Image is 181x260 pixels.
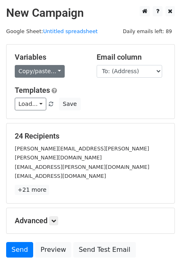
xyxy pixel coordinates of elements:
[15,216,166,225] h5: Advanced
[6,6,175,20] h2: New Campaign
[15,98,46,110] a: Load...
[97,53,166,62] h5: Email column
[43,28,97,34] a: Untitled spreadsheet
[120,28,175,34] a: Daily emails left: 89
[15,53,84,62] h5: Variables
[15,65,65,78] a: Copy/paste...
[140,221,181,260] iframe: Chat Widget
[59,98,80,110] button: Save
[15,86,50,94] a: Templates
[15,164,149,170] small: [EMAIL_ADDRESS][PERSON_NAME][DOMAIN_NAME]
[35,242,71,258] a: Preview
[15,132,166,141] h5: 24 Recipients
[15,185,49,195] a: +21 more
[73,242,136,258] a: Send Test Email
[15,146,149,161] small: [PERSON_NAME][EMAIL_ADDRESS][PERSON_NAME][PERSON_NAME][DOMAIN_NAME]
[6,28,98,34] small: Google Sheet:
[15,173,106,179] small: [EMAIL_ADDRESS][DOMAIN_NAME]
[6,242,33,258] a: Send
[120,27,175,36] span: Daily emails left: 89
